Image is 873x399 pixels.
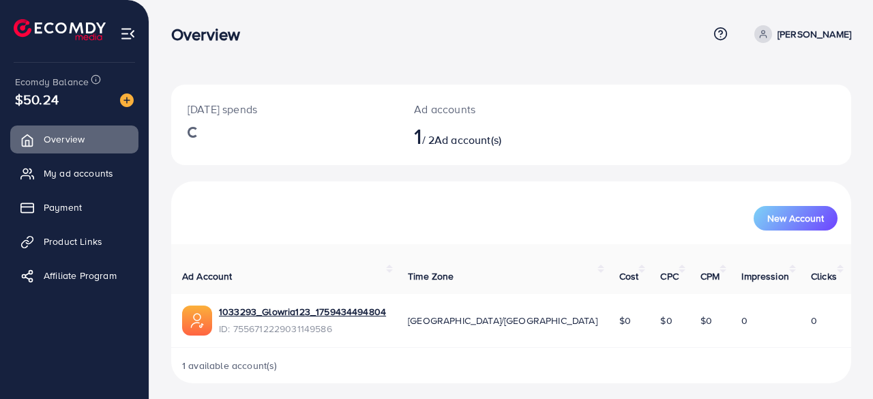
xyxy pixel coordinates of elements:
span: Ad Account [182,269,233,283]
span: Clicks [811,269,837,283]
a: Payment [10,194,138,221]
span: Product Links [44,235,102,248]
span: Affiliate Program [44,269,117,282]
span: 0 [811,314,817,327]
span: Cost [619,269,639,283]
span: 0 [741,314,748,327]
a: My ad accounts [10,160,138,187]
span: 1 [414,120,421,151]
img: menu [120,26,136,42]
img: image [120,93,134,107]
span: $0 [660,314,672,327]
p: [DATE] spends [188,101,381,117]
button: New Account [754,206,838,231]
a: Overview [10,125,138,153]
span: ID: 7556712229031149586 [219,322,386,336]
span: $50.24 [15,89,59,109]
h2: / 2 [414,123,551,149]
span: [GEOGRAPHIC_DATA]/[GEOGRAPHIC_DATA] [408,314,597,327]
a: [PERSON_NAME] [749,25,851,43]
span: CPM [700,269,720,283]
span: Time Zone [408,269,454,283]
img: logo [14,19,106,40]
span: CPC [660,269,678,283]
span: Ad account(s) [434,132,501,147]
span: $0 [619,314,631,327]
span: $0 [700,314,712,327]
span: Payment [44,201,82,214]
h3: Overview [171,25,251,44]
span: Overview [44,132,85,146]
p: [PERSON_NAME] [778,26,851,42]
img: ic-ads-acc.e4c84228.svg [182,306,212,336]
span: New Account [767,213,824,223]
a: Affiliate Program [10,262,138,289]
a: Product Links [10,228,138,255]
span: Impression [741,269,789,283]
a: 1033293_Glowria123_1759434494804 [219,305,386,319]
p: Ad accounts [414,101,551,117]
span: 1 available account(s) [182,359,278,372]
span: Ecomdy Balance [15,75,89,89]
span: My ad accounts [44,166,113,180]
